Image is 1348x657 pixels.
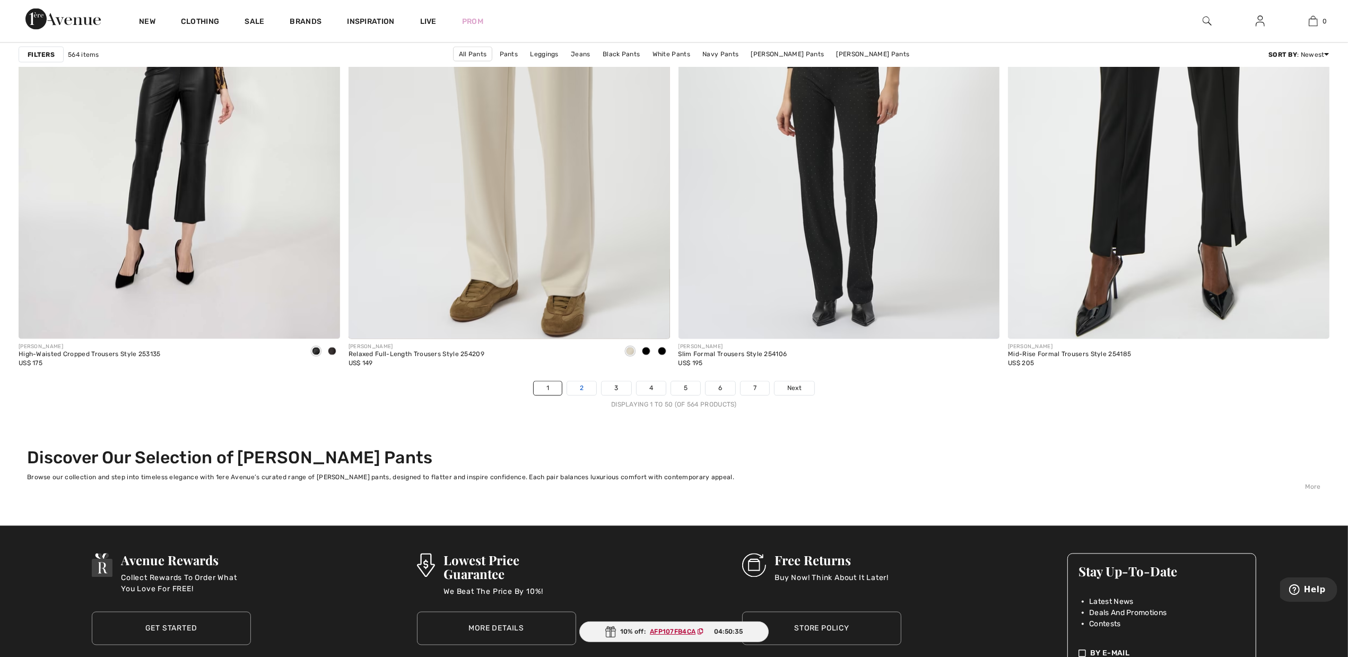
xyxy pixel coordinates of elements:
a: 4 [637,382,666,395]
img: Avenue Rewards [92,554,113,577]
div: More [27,482,1321,492]
a: Leggings [525,47,564,61]
a: Navy Pants [697,47,744,61]
a: Get Started [92,612,251,645]
a: Prom [462,16,483,27]
a: 3 [602,382,631,395]
span: Inspiration [347,17,394,28]
a: 1 [534,382,562,395]
a: More Details [417,612,576,645]
a: 7 [741,382,769,395]
h3: Avenue Rewards [121,554,250,567]
h3: Free Returns [775,554,889,567]
span: Latest News [1089,597,1133,608]
p: Collect Rewards To Order What You Love For FREE! [121,573,250,594]
div: High-Waisted Cropped Trousers Style 253135 [19,351,161,359]
img: My Info [1256,15,1265,28]
div: [PERSON_NAME] [349,343,484,351]
img: 1ère Avenue [25,8,101,30]
div: Black [308,343,324,361]
a: [PERSON_NAME] Pants [746,47,830,61]
a: Brands [290,17,322,28]
div: Chocolate [324,343,340,361]
div: Black [654,343,670,361]
p: Buy Now! Think About It Later! [775,573,889,594]
a: Sign In [1247,15,1273,28]
a: New [139,17,155,28]
div: Fawn [638,343,654,361]
img: My Bag [1309,15,1318,28]
a: Next [775,382,814,395]
strong: Sort By [1268,51,1297,58]
a: All Pants [453,47,493,62]
a: Clothing [181,17,219,28]
span: US$ 149 [349,360,373,367]
div: Slim Formal Trousers Style 254106 [679,351,787,359]
img: Lowest Price Guarantee [417,554,435,577]
a: 2 [567,382,596,395]
a: 0 [1287,15,1339,28]
div: 10% off: [579,621,769,642]
span: US$ 205 [1008,360,1034,367]
span: US$ 195 [679,360,703,367]
ins: AFP107FB4CA [650,628,695,635]
a: Jeans [566,47,596,61]
a: Pants [494,47,524,61]
a: Sale [245,17,264,28]
div: Mid-Rise Formal Trousers Style 254185 [1008,351,1131,359]
strong: Filters [28,50,55,59]
a: Store Policy [742,612,901,645]
p: We Beat The Price By 10%! [443,586,576,608]
img: Free Returns [742,554,766,577]
img: Gift.svg [605,626,616,637]
span: US$ 175 [19,360,42,367]
span: 04:50:35 [714,627,743,636]
h3: Lowest Price Guarantee [443,554,576,581]
a: 6 [706,382,735,395]
div: Relaxed Full-Length Trousers Style 254209 [349,351,484,359]
div: [PERSON_NAME] [1008,343,1131,351]
a: White Pants [647,47,695,61]
span: 0 [1323,16,1327,26]
img: search the website [1203,15,1212,28]
div: [PERSON_NAME] [19,343,161,351]
span: Next [787,384,802,393]
a: [PERSON_NAME] Pants [831,47,915,61]
nav: Page navigation [19,381,1329,410]
iframe: Opens a widget where you can find more information [1280,577,1337,604]
a: Live [420,16,437,27]
h3: Stay Up-To-Date [1079,565,1245,578]
div: Displaying 1 to 50 (of 564 products) [19,400,1329,410]
span: Deals And Promotions [1089,608,1167,619]
a: 5 [671,382,700,395]
h2: Discover Our Selection of [PERSON_NAME] Pants [27,448,1321,468]
div: : Newest [1268,50,1329,59]
div: Browse our collection and step into timeless elegance with 1ere Avenue’s curated range of [PERSON... [27,473,1321,482]
a: Black Pants [597,47,645,61]
span: Contests [1089,619,1120,630]
div: Birch [622,343,638,361]
span: 564 items [68,50,99,59]
div: [PERSON_NAME] [679,343,787,351]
